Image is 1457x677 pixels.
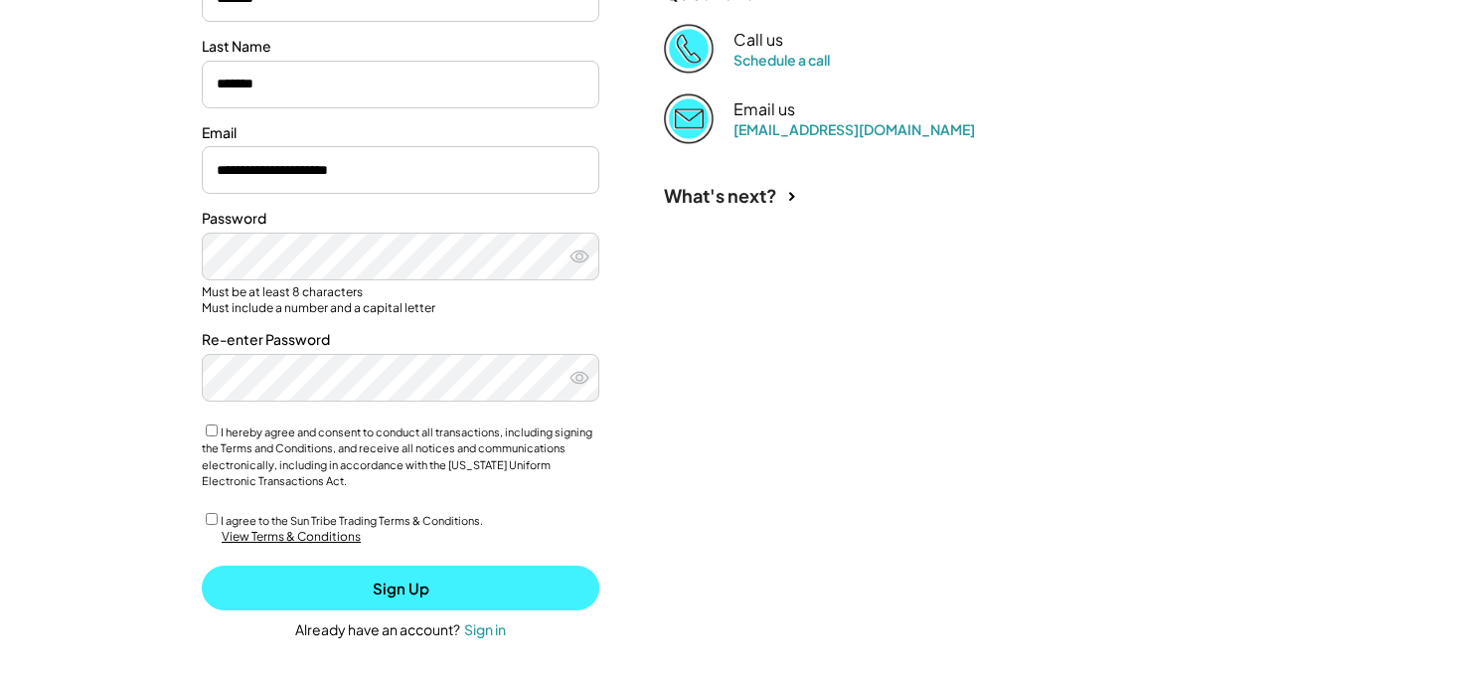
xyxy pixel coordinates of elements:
[202,284,599,315] div: Must be at least 8 characters Must include a number and a capital letter
[733,120,975,138] a: [EMAIL_ADDRESS][DOMAIN_NAME]
[664,184,777,207] div: What's next?
[733,30,783,51] div: Call us
[202,209,599,229] div: Password
[664,24,714,74] img: Phone%20copy%403x.png
[202,123,599,143] div: Email
[221,514,483,527] label: I agree to the Sun Tribe Trading Terms & Conditions.
[202,37,599,57] div: Last Name
[664,93,714,143] img: Email%202%403x.png
[295,620,460,640] div: Already have an account?
[464,620,506,638] div: Sign in
[202,425,592,488] label: I hereby agree and consent to conduct all transactions, including signing the Terms and Condition...
[733,51,830,69] a: Schedule a call
[222,529,361,546] div: View Terms & Conditions
[202,566,599,610] button: Sign Up
[733,99,795,120] div: Email us
[202,330,599,350] div: Re-enter Password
